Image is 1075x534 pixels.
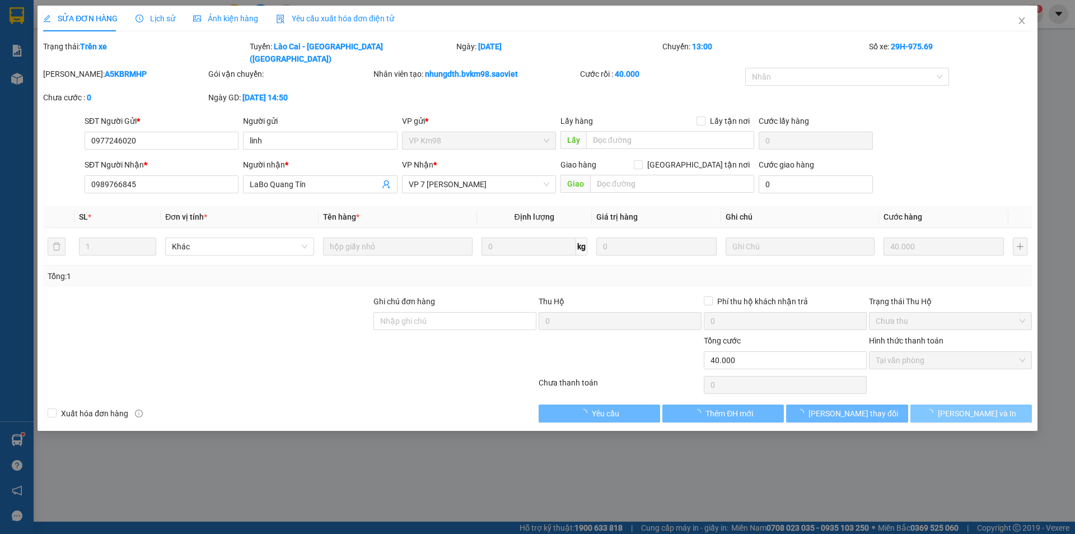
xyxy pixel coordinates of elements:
[808,407,898,420] span: [PERSON_NAME] thay đổi
[243,115,397,127] div: Người gửi
[910,405,1032,422] button: [PERSON_NAME] và In
[208,68,371,80] div: Gói vận chuyển:
[592,407,619,420] span: Yêu cầu
[373,312,536,330] input: Ghi chú đơn hàng
[43,91,206,104] div: Chưa cước :
[869,336,943,345] label: Hình thức thanh toán
[759,132,873,150] input: Cước lấy hàng
[402,115,556,127] div: VP gửi
[759,175,873,193] input: Cước giao hàng
[409,176,549,193] span: VP 7 Phạm Văn Đồng
[455,40,662,65] div: Ngày:
[786,405,908,422] button: [PERSON_NAME] thay đổi
[478,42,502,51] b: [DATE]
[643,159,754,171] span: [GEOGRAPHIC_DATA] tận nơi
[693,409,705,417] span: loading
[68,26,137,45] b: Sao Việt
[373,297,435,306] label: Ghi chú đơn hàng
[596,212,638,221] span: Giá trị hàng
[869,295,1032,308] div: Trạng thái Thu Hộ
[759,117,809,126] label: Cước lấy hàng
[43,15,51,22] span: edit
[1013,238,1027,256] button: plus
[85,115,239,127] div: SĐT Người Gửi
[373,68,578,80] div: Nhân viên tạo:
[576,238,587,256] span: kg
[726,238,875,256] input: Ghi Chú
[135,14,175,23] span: Lịch sử
[43,68,206,80] div: [PERSON_NAME]:
[713,295,812,308] span: Phí thu hộ khách nhận trả
[705,115,754,127] span: Lấy tận nơi
[596,238,717,256] input: 0
[193,15,201,22] span: picture
[250,42,383,63] b: Lào Cai - [GEOGRAPHIC_DATA] ([GEOGRAPHIC_DATA])
[876,352,1025,369] span: Tại văn phòng
[539,297,564,306] span: Thu Hộ
[79,212,88,221] span: SL
[515,212,554,221] span: Định lượng
[208,91,371,104] div: Ngày GD:
[6,65,90,83] h2: P7VCBWWI
[705,407,753,420] span: Thêm ĐH mới
[242,93,288,102] b: [DATE] 14:50
[560,131,586,149] span: Lấy
[560,117,593,126] span: Lấy hàng
[243,159,397,171] div: Người nhận
[560,160,596,169] span: Giao hàng
[579,409,592,417] span: loading
[1006,6,1037,37] button: Close
[884,212,922,221] span: Cước hàng
[48,270,415,282] div: Tổng: 1
[704,336,741,345] span: Tổng cước
[539,405,660,422] button: Yêu cầu
[560,175,590,193] span: Giao
[57,407,133,420] span: Xuất hóa đơn hàng
[402,160,433,169] span: VP Nhận
[6,9,62,65] img: logo.jpg
[884,238,1004,256] input: 0
[276,14,394,23] span: Yêu cầu xuất hóa đơn điện tử
[85,159,239,171] div: SĐT Người Nhận
[193,14,258,23] span: Ảnh kiện hàng
[537,377,703,396] div: Chưa thanh toán
[323,212,359,221] span: Tên hàng
[165,212,207,221] span: Đơn vị tính
[409,132,549,149] span: VP Km98
[382,180,391,189] span: user-add
[615,69,639,78] b: 40.000
[796,409,808,417] span: loading
[149,9,270,27] b: [DOMAIN_NAME]
[1017,16,1026,25] span: close
[172,238,307,255] span: Khác
[926,409,938,417] span: loading
[42,40,249,65] div: Trạng thái:
[48,238,66,256] button: delete
[891,42,933,51] b: 29H-975.69
[692,42,712,51] b: 13:00
[80,42,107,51] b: Trên xe
[938,407,1016,420] span: [PERSON_NAME] và In
[661,40,868,65] div: Chuyến:
[135,410,143,417] span: info-circle
[43,14,118,23] span: SỬA ĐƠN HÀNG
[249,40,455,65] div: Tuyến:
[276,15,285,24] img: icon
[586,131,754,149] input: Dọc đường
[323,238,472,256] input: VD: Bàn, Ghế
[876,313,1025,329] span: Chưa thu
[590,175,754,193] input: Dọc đường
[59,65,270,136] h2: VP Nhận: VP 7 [PERSON_NAME]
[425,69,518,78] b: nhungdth.bvkm98.saoviet
[135,15,143,22] span: clock-circle
[721,206,879,228] th: Ghi chú
[868,40,1033,65] div: Số xe:
[105,69,147,78] b: A5KBRMHP
[87,93,91,102] b: 0
[759,160,814,169] label: Cước giao hàng
[662,405,784,422] button: Thêm ĐH mới
[580,68,743,80] div: Cước rồi :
